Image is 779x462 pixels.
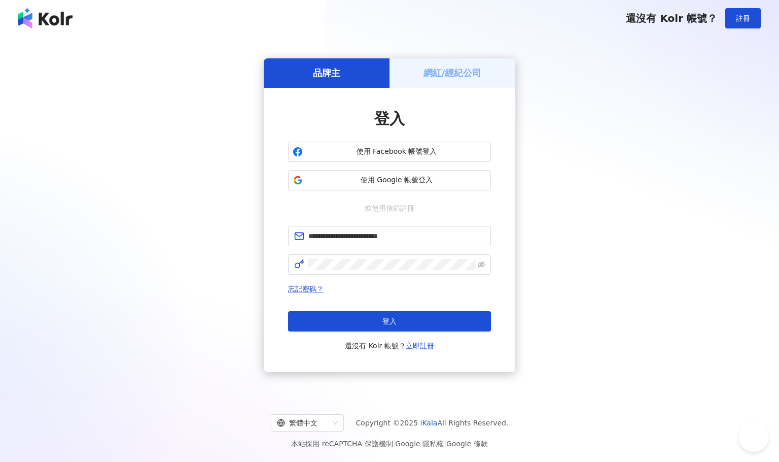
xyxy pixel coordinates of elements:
[291,438,487,450] span: 本站採用 reCAPTCHA 保護機制
[725,8,761,28] button: 註冊
[446,440,488,448] a: Google 條款
[307,175,486,185] span: 使用 Google 帳號登入
[444,440,446,448] span: |
[395,440,444,448] a: Google 隱私權
[313,67,340,79] h5: 品牌主
[478,261,485,268] span: eye-invisible
[356,417,509,429] span: Copyright © 2025 All Rights Reserved.
[358,203,421,214] span: 或使用信箱註冊
[374,110,405,127] span: 登入
[393,440,396,448] span: |
[288,285,324,293] a: 忘記密碼？
[18,8,73,28] img: logo
[307,147,486,157] span: 使用 Facebook 帳號登入
[626,12,717,24] span: 還沒有 Kolr 帳號？
[288,311,491,332] button: 登入
[406,342,434,350] a: 立即註冊
[345,340,434,352] span: 還沒有 Kolr 帳號？
[736,14,750,22] span: 註冊
[420,419,438,427] a: iKala
[277,415,329,431] div: 繁體中文
[382,317,397,325] span: 登入
[288,142,491,162] button: 使用 Facebook 帳號登入
[738,421,769,452] iframe: Help Scout Beacon - Open
[288,170,491,190] button: 使用 Google 帳號登入
[423,67,482,79] h5: 網紅/經紀公司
